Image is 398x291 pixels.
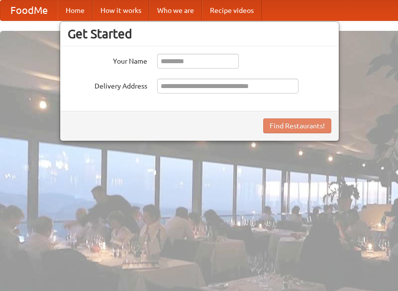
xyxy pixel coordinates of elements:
label: Your Name [68,54,147,66]
a: Who we are [149,0,202,20]
a: Recipe videos [202,0,262,20]
button: Find Restaurants! [263,118,331,133]
label: Delivery Address [68,79,147,91]
a: How it works [93,0,149,20]
a: FoodMe [0,0,58,20]
h3: Get Started [68,26,331,41]
a: Home [58,0,93,20]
